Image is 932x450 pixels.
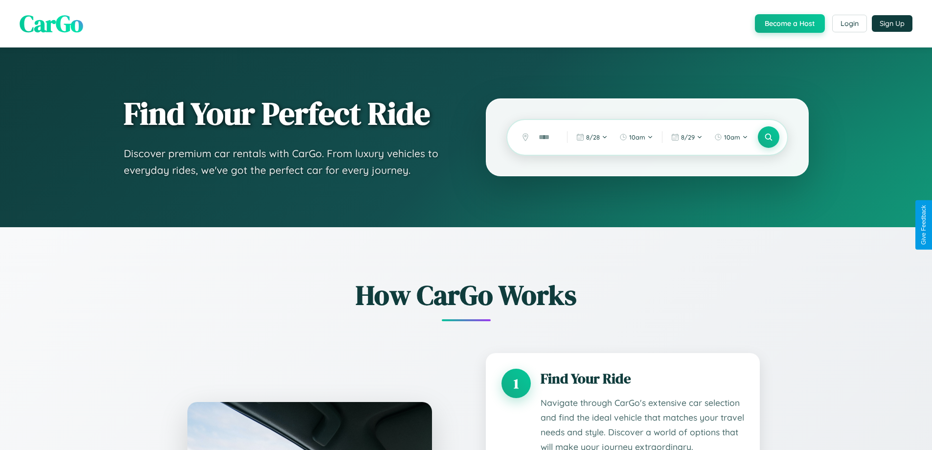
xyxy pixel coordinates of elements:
span: 10am [629,133,645,141]
span: CarGo [20,7,83,40]
h2: How CarGo Works [173,276,760,314]
button: Login [832,15,867,32]
span: 10am [724,133,740,141]
div: 1 [501,369,531,398]
span: 8 / 28 [586,133,600,141]
button: 8/28 [571,129,613,145]
p: Discover premium car rentals with CarGo. From luxury vehicles to everyday rides, we've got the pe... [124,145,447,178]
h1: Find Your Perfect Ride [124,96,447,131]
button: 8/29 [666,129,707,145]
div: Give Feedback [920,205,927,245]
h3: Find Your Ride [541,369,744,388]
button: 10am [709,129,753,145]
button: 10am [614,129,658,145]
span: 8 / 29 [681,133,695,141]
button: Become a Host [755,14,825,33]
button: Sign Up [872,15,912,32]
